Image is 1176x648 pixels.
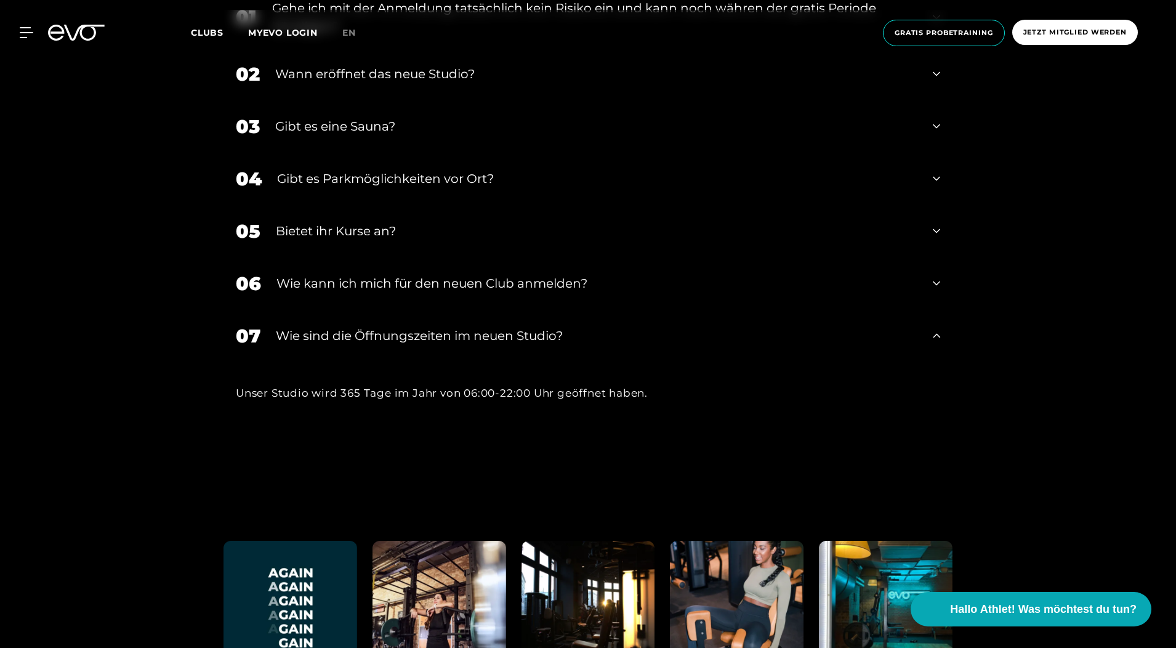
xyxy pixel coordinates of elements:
div: 04 [236,165,262,193]
div: 06 [236,270,261,298]
a: Clubs [191,26,248,38]
a: MYEVO LOGIN [248,27,318,38]
span: Gratis Probetraining [895,28,993,38]
div: Wann eröffnet das neue Studio? [275,65,917,83]
span: en [342,27,356,38]
a: Jetzt Mitglied werden [1009,20,1142,46]
div: 07 [236,322,260,350]
span: Clubs [191,27,224,38]
a: Gratis Probetraining [879,20,1009,46]
div: Wie kann ich mich für den neuen Club anmelden? [276,274,917,293]
div: ​Wie sind die Öffnungszeiten im neuen Studio? [276,326,917,345]
div: Bietet ihr Kurse an? [276,222,917,240]
div: 05 [236,217,260,245]
div: Unser Studio wird 365 Tage im Jahr von 06:00-22:00 Uhr geöffnet haben. [236,383,940,403]
button: Hallo Athlet! Was möchtest du tun? [911,592,1151,626]
div: 03 [236,113,260,140]
div: Gibt es Parkmöglichkeiten vor Ort? [277,169,917,188]
div: Gibt es eine Sauna? [275,117,917,136]
a: en [342,26,371,40]
span: Hallo Athlet! Was möchtest du tun? [950,601,1137,618]
span: Jetzt Mitglied werden [1023,27,1127,38]
div: 02 [236,60,260,88]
